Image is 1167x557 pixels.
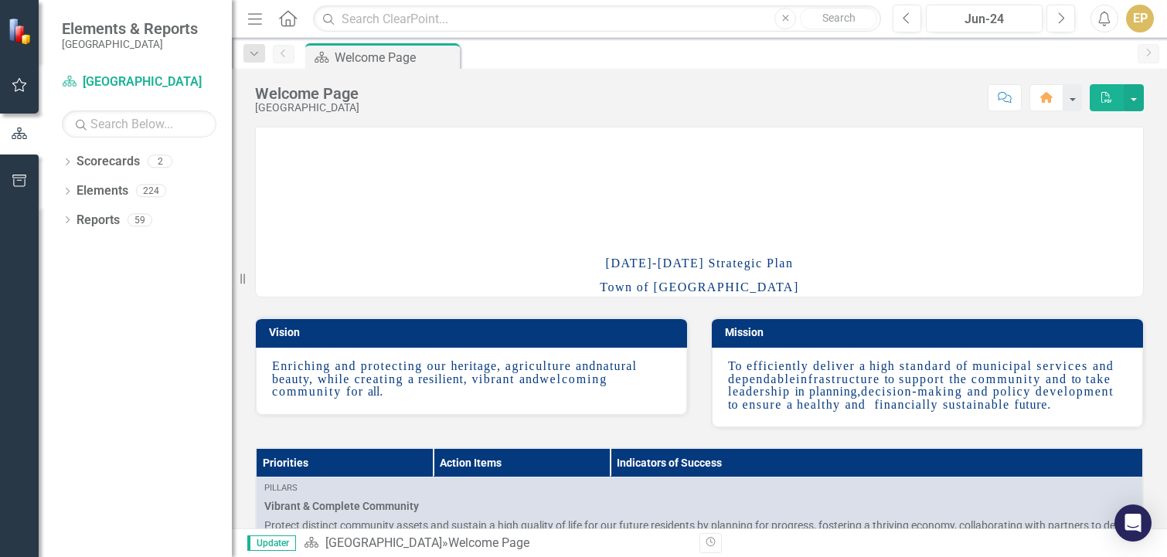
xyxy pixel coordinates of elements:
[1036,359,1088,372] span: services
[136,185,166,198] div: 224
[408,372,413,385] span: a
[62,73,216,91] a: [GEOGRAPHIC_DATA]
[272,372,313,385] span: beauty,
[1046,372,1067,385] span: and
[304,535,688,552] div: »
[418,372,468,385] span: resilient,
[728,372,796,385] span: dependable
[62,110,216,138] input: Search Below...
[269,327,679,338] h3: Vision
[809,385,861,398] span: planning,
[931,10,1037,29] div: Jun-24
[361,359,423,372] span: protecting
[77,153,140,171] a: Scorecards
[1114,504,1152,542] div: Open Intercom Messenger
[869,359,895,372] span: high
[335,48,456,67] div: Welcome Page
[993,385,1031,398] span: policy
[949,372,967,385] span: the
[539,372,607,385] span: welcoming
[859,359,865,372] span: a
[972,359,1032,372] span: municipal
[800,8,877,29] button: Search
[325,535,442,550] a: [GEOGRAPHIC_DATA]
[1086,372,1111,385] span: take
[264,482,1135,494] div: Pillars
[264,498,1135,514] span: Vibrant & Complete Community
[725,327,1135,338] h3: Mission
[728,385,790,398] span: leadership
[519,372,539,385] span: and
[1071,372,1080,385] span: to
[728,359,742,372] span: To
[451,359,501,372] span: heritage,
[787,398,792,411] span: a
[956,359,968,372] span: of
[313,5,881,32] input: Search ClearPoint...
[885,372,894,385] span: to
[346,385,363,398] span: for
[255,85,359,102] div: Welcome Page
[861,385,917,398] span: decision-
[797,398,840,411] span: healthy
[845,398,866,411] span: and
[255,102,359,114] div: [GEOGRAPHIC_DATA]
[796,372,880,385] span: infrastructure
[128,213,152,226] div: 59
[471,372,515,385] span: vibrant
[335,359,356,372] span: and
[1093,359,1114,372] span: and
[743,398,782,411] span: ensure
[272,359,331,372] span: Enriching
[505,359,571,372] span: agriculture
[247,535,296,551] span: Updater
[747,359,808,372] span: efficiently
[354,372,403,385] span: creating
[926,5,1043,32] button: Jun-24
[822,12,856,24] span: Search
[968,385,988,398] span: and
[62,19,198,38] span: Elements & Reports
[576,359,596,372] span: and
[596,359,637,372] span: natural
[8,18,35,45] img: ClearPoint Strategy
[900,359,952,372] span: standard
[448,535,529,550] div: Welcome Page
[1126,5,1154,32] button: EP
[971,372,1041,385] span: community
[148,155,172,168] div: 2
[1036,385,1114,398] span: development
[318,372,350,385] span: while
[77,212,120,229] a: Reports
[427,359,447,372] span: our
[943,398,1010,411] span: sustainable
[62,38,198,50] small: [GEOGRAPHIC_DATA]
[728,398,737,411] span: to
[606,256,794,270] span: [DATE]-[DATE] Strategic Plan
[875,398,938,411] span: financially
[272,385,342,398] span: community
[917,385,962,398] span: making
[77,182,128,200] a: Elements
[368,385,383,398] span: all.
[600,280,798,294] span: Town of [GEOGRAPHIC_DATA]
[1015,398,1051,411] span: future.
[264,518,1135,549] p: Protect distinct community assets and sustain a high quality of life for our future residents by ...
[794,385,804,398] span: in
[813,359,855,372] span: deliver
[899,372,944,385] span: support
